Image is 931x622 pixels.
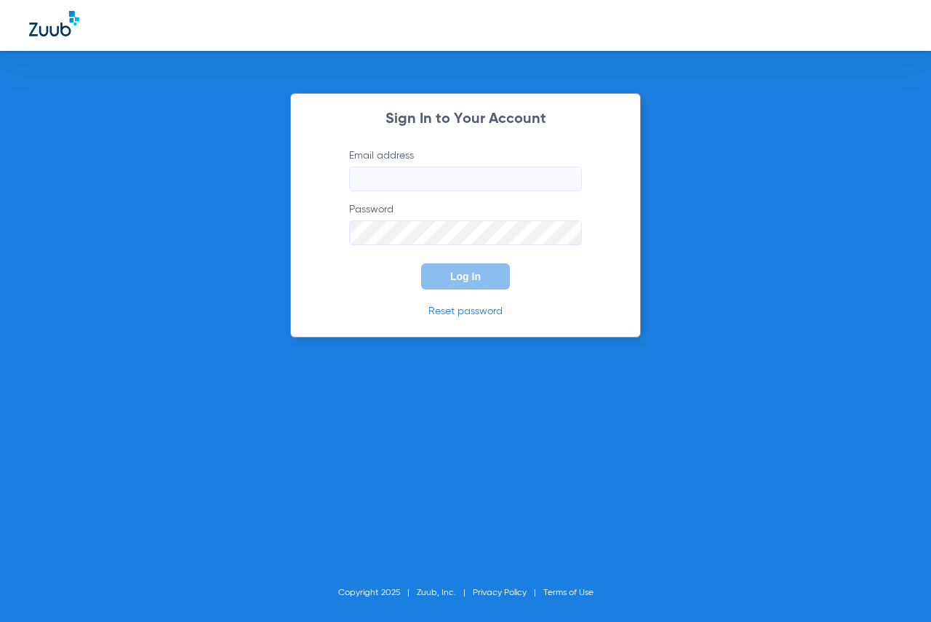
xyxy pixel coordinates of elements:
[421,263,510,290] button: Log In
[327,112,604,127] h2: Sign In to Your Account
[417,586,473,600] li: Zuub, Inc.
[349,220,582,245] input: Password
[450,271,481,282] span: Log In
[349,148,582,191] label: Email address
[349,167,582,191] input: Email address
[428,306,503,316] a: Reset password
[543,589,594,597] a: Terms of Use
[349,202,582,245] label: Password
[473,589,527,597] a: Privacy Policy
[338,586,417,600] li: Copyright 2025
[29,11,79,36] img: Zuub Logo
